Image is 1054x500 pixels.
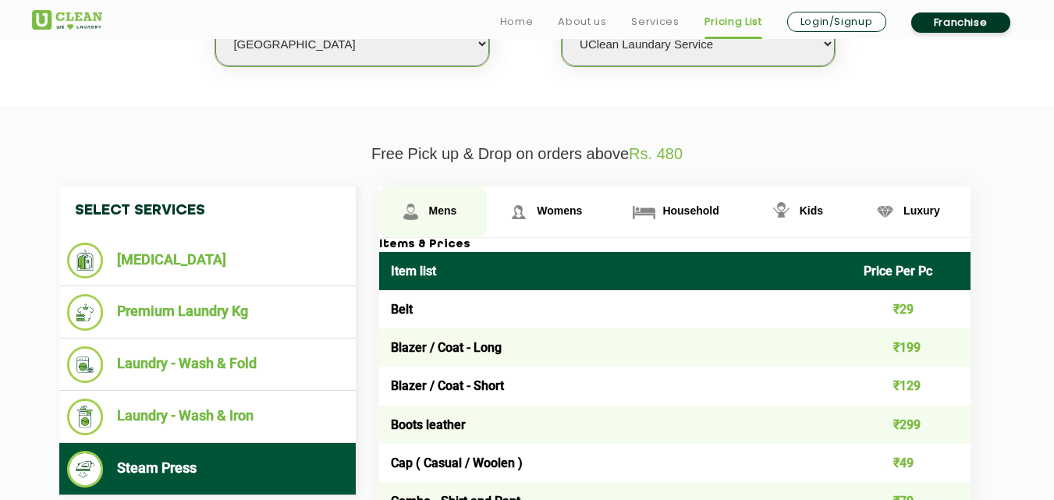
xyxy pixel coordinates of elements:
[67,346,104,383] img: Laundry - Wash & Fold
[67,451,104,488] img: Steam Press
[768,198,795,225] img: Kids
[787,12,886,32] a: Login/Signup
[800,204,823,217] span: Kids
[379,367,853,405] td: Blazer / Coat - Short
[903,204,940,217] span: Luxury
[379,238,971,252] h3: Items & Prices
[558,12,606,31] a: About us
[67,294,104,331] img: Premium Laundry Kg
[67,451,348,488] li: Steam Press
[500,12,534,31] a: Home
[32,10,102,30] img: UClean Laundry and Dry Cleaning
[871,198,899,225] img: Luxury
[852,367,971,405] td: ₹129
[379,290,853,328] td: Belt
[704,12,762,31] a: Pricing List
[852,328,971,367] td: ₹199
[911,12,1010,33] a: Franchise
[379,444,853,482] td: Cap ( Casual / Woolen )
[852,290,971,328] td: ₹29
[67,399,104,435] img: Laundry - Wash & Iron
[32,145,1023,163] p: Free Pick up & Drop on orders above
[631,12,679,31] a: Services
[662,204,719,217] span: Household
[67,399,348,435] li: Laundry - Wash & Iron
[852,444,971,482] td: ₹49
[379,252,853,290] th: Item list
[67,243,104,278] img: Dry Cleaning
[630,198,658,225] img: Household
[59,186,356,235] h4: Select Services
[429,204,457,217] span: Mens
[537,204,582,217] span: Womens
[505,198,532,225] img: Womens
[852,406,971,444] td: ₹299
[67,243,348,278] li: [MEDICAL_DATA]
[629,145,683,162] span: Rs. 480
[67,346,348,383] li: Laundry - Wash & Fold
[852,252,971,290] th: Price Per Pc
[379,328,853,367] td: Blazer / Coat - Long
[379,406,853,444] td: Boots leather
[397,198,424,225] img: Mens
[67,294,348,331] li: Premium Laundry Kg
